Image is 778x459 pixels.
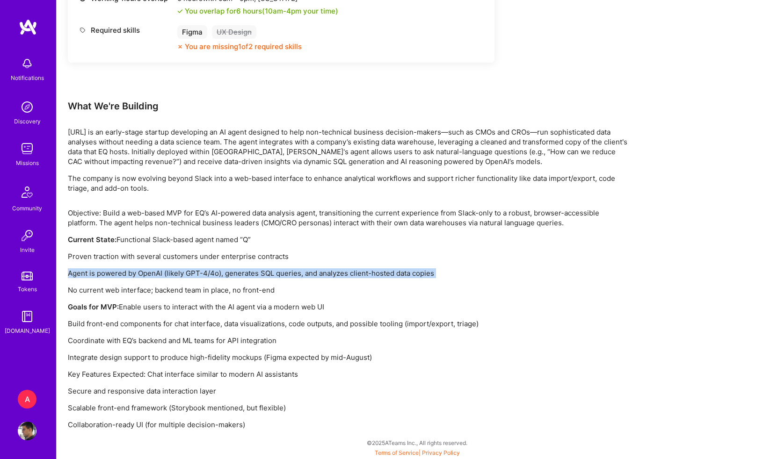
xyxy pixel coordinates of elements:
div: Notifications [11,73,44,83]
span: 10am - 4pm [265,7,301,15]
div: Invite [20,245,35,255]
a: A [15,390,39,409]
a: Terms of Service [375,449,419,456]
p: No current web interface; backend team in place, no front-end [68,285,629,295]
p: Proven traction with several customers under enterprise contracts [68,251,629,261]
div: UX Design [212,25,256,39]
div: © 2025 ATeams Inc., All rights reserved. [56,431,778,454]
div: Required skills [79,25,173,35]
div: Community [12,203,42,213]
img: discovery [18,98,36,116]
div: Figma [177,25,207,39]
i: icon Check [177,8,183,14]
img: teamwork [18,139,36,158]
div: Tokens [18,284,37,294]
img: bell [18,54,36,73]
a: Privacy Policy [422,449,460,456]
p: Objective: Build a web-based MVP for EQ’s AI-powered data analysis agent, transitioning the curre... [68,208,629,228]
img: User Avatar [18,422,36,440]
strong: Goals for MVP: [68,302,119,311]
img: logo [19,19,37,36]
div: Missions [16,158,39,168]
img: Community [16,181,38,203]
div: You overlap for 6 hours ( your time) [185,6,338,16]
p: Collaboration-ready UI (for multiple decision-makers) [68,420,629,430]
i: icon Tag [79,27,86,34]
p: The company is now evolving beyond Slack into a web-based interface to enhance analytical workflo... [68,173,629,193]
div: You are missing 1 of 2 required skills [185,42,302,51]
div: [DOMAIN_NAME] [5,326,50,336]
p: Key Features Expected: Chat interface similar to modern AI assistants [68,369,629,379]
p: Scalable front-end framework (Storybook mentioned, but flexible) [68,403,629,413]
img: tokens [22,272,33,280]
img: guide book [18,307,36,326]
span: | [375,449,460,456]
p: Secure and responsive data interaction layer [68,386,629,396]
p: Functional Slack-based agent named “Q” [68,235,629,244]
p: Build front-end components for chat interface, data visualizations, code outputs, and possible to... [68,319,629,329]
p: [URL] is an early-stage startup developing an AI agent designed to help non-technical business de... [68,127,629,166]
p: Enable users to interact with the AI agent via a modern web UI [68,302,629,312]
p: Integrate design support to produce high-fidelity mockups (Figma expected by mid-August) [68,352,629,362]
img: Invite [18,226,36,245]
strong: Current State: [68,235,116,244]
div: A [18,390,36,409]
a: User Avatar [15,422,39,440]
i: icon CloseOrange [177,44,183,50]
div: What We're Building [68,100,629,112]
p: Coordinate with EQ’s backend and ML teams for API integration [68,336,629,345]
div: Discovery [14,116,41,126]
p: Agent is powered by OpenAI (likely GPT-4/4o), generates SQL queries, and analyzes client-hosted d... [68,268,629,278]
